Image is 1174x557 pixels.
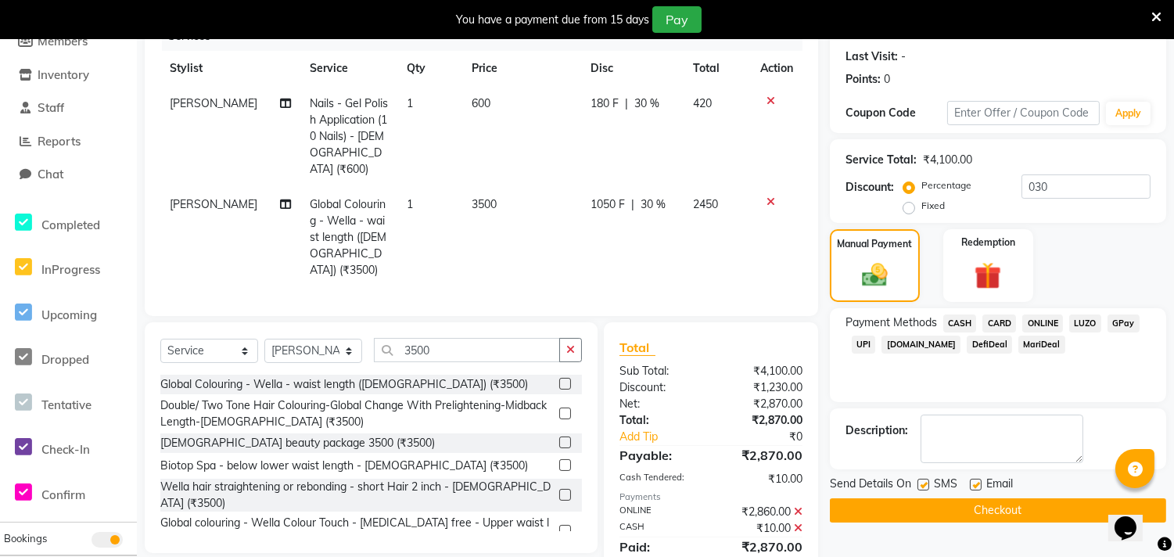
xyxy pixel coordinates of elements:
[966,259,1010,293] img: _gift.svg
[625,95,628,112] span: |
[961,235,1015,250] label: Redemption
[837,237,912,251] label: Manual Payment
[160,376,528,393] div: Global Colouring - Wella - waist length ([DEMOGRAPHIC_DATA]) (₹3500)
[38,67,89,82] span: Inventory
[472,96,490,110] span: 600
[631,196,634,213] span: |
[845,314,937,331] span: Payment Methods
[852,336,876,354] span: UPI
[830,498,1166,523] button: Checkout
[845,49,898,65] div: Last Visit:
[728,429,814,445] div: ₹0
[1022,314,1063,332] span: ONLINE
[967,336,1012,354] span: DefiDeal
[1108,494,1158,541] iframe: chat widget
[830,476,911,495] span: Send Details On
[160,479,553,512] div: Wella hair straightening or rebonding - short Hair 2 inch - [DEMOGRAPHIC_DATA] (₹3500)
[160,458,528,474] div: Biotop Spa - below lower waist length - [DEMOGRAPHIC_DATA] (₹3500)
[982,314,1016,332] span: CARD
[884,71,890,88] div: 0
[608,504,711,520] div: ONLINE
[943,314,977,332] span: CASH
[38,100,64,115] span: Staff
[1018,336,1065,354] span: MariDeal
[1106,102,1151,125] button: Apply
[407,197,413,211] span: 1
[986,476,1013,495] span: Email
[619,340,655,356] span: Total
[38,167,63,181] span: Chat
[160,515,553,548] div: Global colouring - Wella Colour Touch - [MEDICAL_DATA] free - Upper waist length - [DEMOGRAPHIC_D...
[41,307,97,322] span: Upcoming
[591,95,619,112] span: 180 F
[634,95,659,112] span: 30 %
[4,33,133,51] a: Members
[4,133,133,151] a: Reports
[4,66,133,84] a: Inventory
[711,520,814,537] div: ₹10.00
[4,166,133,184] a: Chat
[901,49,906,65] div: -
[608,537,711,556] div: Paid:
[608,363,711,379] div: Sub Total:
[923,152,972,168] div: ₹4,100.00
[845,105,947,121] div: Coupon Code
[608,471,711,487] div: Cash Tendered:
[170,197,257,211] span: [PERSON_NAME]
[881,336,960,354] span: [DOMAIN_NAME]
[711,363,814,379] div: ₹4,100.00
[38,134,81,149] span: Reports
[693,197,718,211] span: 2450
[608,429,728,445] a: Add Tip
[300,51,397,86] th: Service
[711,446,814,465] div: ₹2,870.00
[921,199,945,213] label: Fixed
[581,51,684,86] th: Disc
[947,101,1100,125] input: Enter Offer / Coupon Code
[472,197,497,211] span: 3500
[310,96,388,176] span: Nails - Gel Polish Application (10 Nails) - [DEMOGRAPHIC_DATA] (₹600)
[921,178,971,192] label: Percentage
[711,379,814,396] div: ₹1,230.00
[845,152,917,168] div: Service Total:
[641,196,666,213] span: 30 %
[41,217,100,232] span: Completed
[684,51,751,86] th: Total
[608,412,711,429] div: Total:
[397,51,462,86] th: Qty
[711,537,814,556] div: ₹2,870.00
[845,71,881,88] div: Points:
[854,261,896,290] img: _cash.svg
[41,352,89,367] span: Dropped
[934,476,957,495] span: SMS
[41,442,90,457] span: Check-In
[160,397,553,430] div: Double/ Two Tone Hair Colouring-Global Change With Prelightening-Midback Length-[DEMOGRAPHIC_DATA...
[456,12,649,28] div: You have a payment due from 15 days
[619,491,802,504] div: Payments
[608,379,711,396] div: Discount:
[711,471,814,487] div: ₹10.00
[38,34,88,49] span: Members
[845,179,894,196] div: Discount:
[711,412,814,429] div: ₹2,870.00
[652,6,702,33] button: Pay
[1069,314,1101,332] span: LUZO
[693,96,712,110] span: 420
[591,196,625,213] span: 1050 F
[41,262,100,277] span: InProgress
[160,435,435,451] div: [DEMOGRAPHIC_DATA] beauty package 3500 (₹3500)
[845,422,908,439] div: Description:
[374,338,560,362] input: Search or Scan
[608,446,711,465] div: Payable:
[4,532,47,544] span: Bookings
[160,51,300,86] th: Stylist
[41,397,92,412] span: Tentative
[462,51,581,86] th: Price
[608,520,711,537] div: CASH
[711,504,814,520] div: ₹2,860.00
[407,96,413,110] span: 1
[41,487,85,502] span: Confirm
[608,396,711,412] div: Net:
[751,51,802,86] th: Action
[711,396,814,412] div: ₹2,870.00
